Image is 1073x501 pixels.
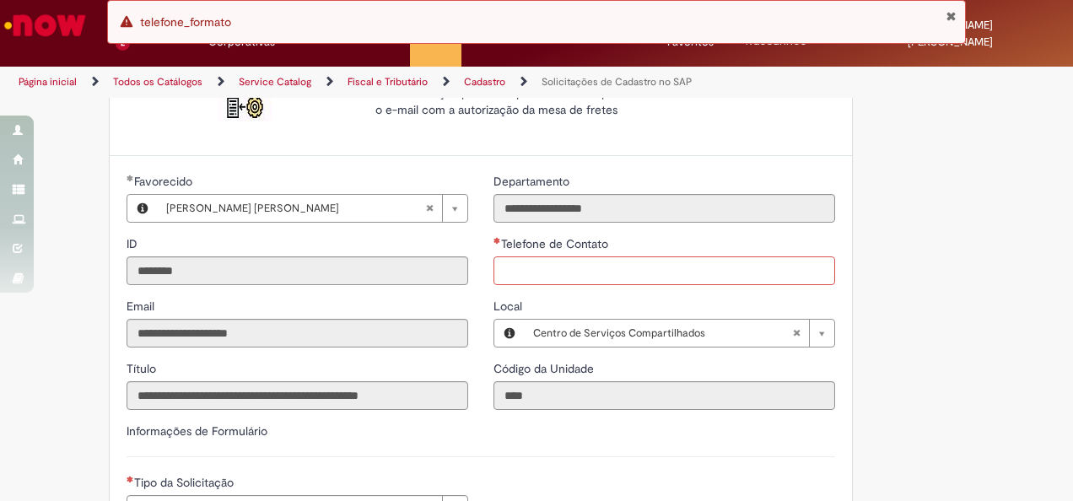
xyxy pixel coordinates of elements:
[127,256,468,285] input: ID
[525,320,834,347] a: Centro de Serviços CompartilhadosLimpar campo Local
[2,8,89,42] img: ServiceNow
[127,423,267,439] label: Informações de Formulário
[127,235,141,252] label: Somente leitura - ID
[127,236,141,251] span: Somente leitura - ID
[140,14,231,30] span: telefone_formato
[127,175,134,181] span: Obrigatório Preenchido
[127,381,468,410] input: Título
[134,174,196,189] span: Necessários - Favorecido
[464,75,505,89] a: Cadastro
[127,195,158,222] button: Favorecido, Visualizar este registro Nicole Bueno De Camargo Pinto
[113,75,202,89] a: Todos os Catálogos
[127,319,468,347] input: Email
[13,67,703,98] ul: Trilhas de página
[493,194,835,223] input: Departamento
[417,195,442,222] abbr: Limpar campo Favorecido
[127,298,158,315] label: Somente leitura - Email
[494,320,525,347] button: Local, Visualizar este registro Centro de Serviços Compartilhados
[127,360,159,377] label: Somente leitura - Título
[166,195,425,222] span: [PERSON_NAME] [PERSON_NAME]
[127,361,159,376] span: Somente leitura - Título
[239,75,311,89] a: Service Catalog
[134,475,237,490] span: Tipo da Solicitação
[493,381,835,410] input: Código da Unidade
[19,75,77,89] a: Página inicial
[946,9,957,23] button: Fechar Notificação
[127,476,134,482] span: Necessários
[127,299,158,314] span: Somente leitura - Email
[784,320,809,347] abbr: Limpar campo Local
[493,299,526,314] span: Local
[158,195,467,222] a: [PERSON_NAME] [PERSON_NAME]Limpar campo Favorecido
[493,173,573,190] label: Somente leitura - Departamento
[493,174,573,189] span: Somente leitura - Departamento
[493,360,597,377] label: Somente leitura - Código da Unidade
[493,361,597,376] span: Somente leitura - Código da Unidade
[493,256,835,285] input: Telefone de Contato
[542,75,692,89] a: Solicitações de Cadastro no SAP
[533,320,792,347] span: Centro de Serviços Compartilhados
[493,237,501,244] span: Necessários
[501,236,612,251] span: Telefone de Contato
[348,75,428,89] a: Fiscal e Tributário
